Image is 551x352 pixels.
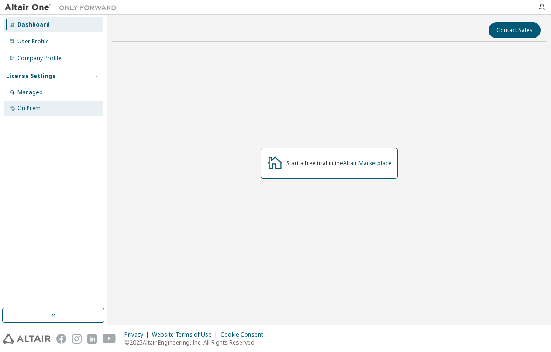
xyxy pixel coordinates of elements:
img: instagram.svg [72,334,82,344]
a: Altair Marketplace [343,159,392,167]
img: altair_logo.svg [3,334,51,344]
div: Start a free trial in the [286,160,392,167]
img: facebook.svg [56,334,66,344]
div: License Settings [6,72,55,80]
div: Website Terms of Use [152,331,220,338]
div: Managed [17,89,43,96]
div: Privacy [124,331,152,338]
div: User Profile [17,38,49,45]
img: Altair One [5,3,121,12]
img: youtube.svg [103,334,116,344]
div: Company Profile [17,55,62,62]
div: On Prem [17,105,41,112]
img: linkedin.svg [87,334,97,344]
div: Dashboard [17,21,50,28]
div: Cookie Consent [220,331,269,338]
button: Contact Sales [489,22,541,38]
p: © 2025 Altair Engineering, Inc. All Rights Reserved. [124,338,269,346]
